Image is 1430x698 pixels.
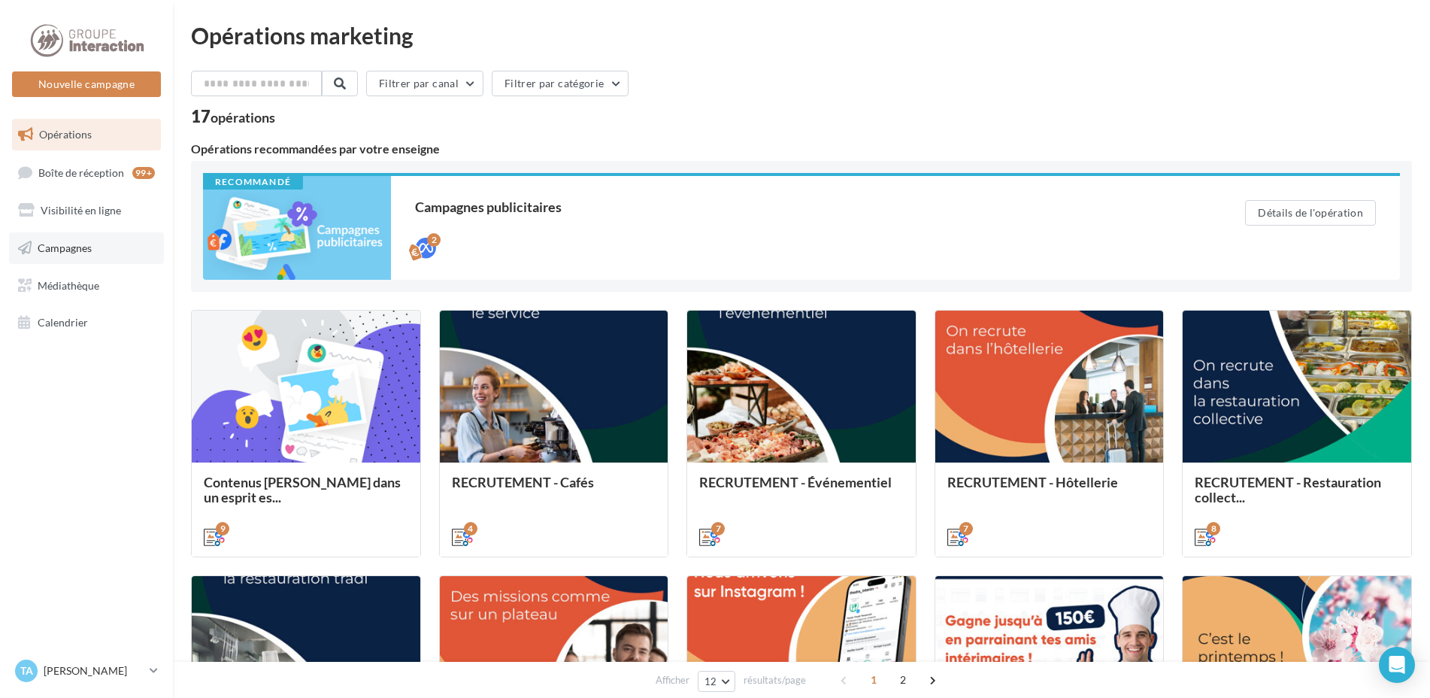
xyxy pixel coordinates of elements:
button: Nouvelle campagne [12,71,161,97]
span: Contenus [PERSON_NAME] dans un esprit es... [204,474,401,505]
span: RECRUTEMENT - Événementiel [699,474,892,490]
span: RECRUTEMENT - Hôtellerie [947,474,1118,490]
div: Opérations marketing [191,24,1412,47]
span: Médiathèque [38,278,99,291]
button: Filtrer par canal [366,71,483,96]
span: Afficher [656,673,689,687]
button: Filtrer par catégorie [492,71,629,96]
span: 12 [704,675,717,687]
span: Boîte de réception [38,165,124,178]
a: Campagnes [9,232,164,264]
span: 1 [862,668,886,692]
span: RECRUTEMENT - Cafés [452,474,594,490]
div: 8 [1207,522,1220,536]
div: opérations [211,111,275,124]
p: [PERSON_NAME] [44,663,144,678]
span: RECRUTEMENT - Restauration collect... [1195,474,1381,505]
span: Visibilité en ligne [41,204,121,217]
button: 12 [698,671,736,692]
div: 17 [191,108,275,125]
div: 7 [959,522,973,536]
button: Détails de l'opération [1245,200,1376,226]
a: Opérations [9,119,164,150]
span: 2 [891,668,915,692]
div: Opérations recommandées par votre enseigne [191,143,1412,155]
span: TA [20,663,33,678]
a: Calendrier [9,307,164,338]
div: 7 [711,522,725,536]
span: Opérations [39,128,92,141]
a: Médiathèque [9,270,164,302]
div: 99+ [132,167,155,179]
span: Campagnes [38,241,92,254]
span: résultats/page [744,673,806,687]
div: 4 [464,522,477,536]
div: 9 [216,522,229,536]
div: Recommandé [203,176,303,190]
div: 2 [427,233,441,247]
span: Calendrier [38,316,88,329]
div: Campagnes publicitaires [415,200,1185,214]
a: Boîte de réception99+ [9,156,164,189]
a: Visibilité en ligne [9,195,164,226]
div: Open Intercom Messenger [1379,647,1415,683]
a: TA [PERSON_NAME] [12,657,161,685]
